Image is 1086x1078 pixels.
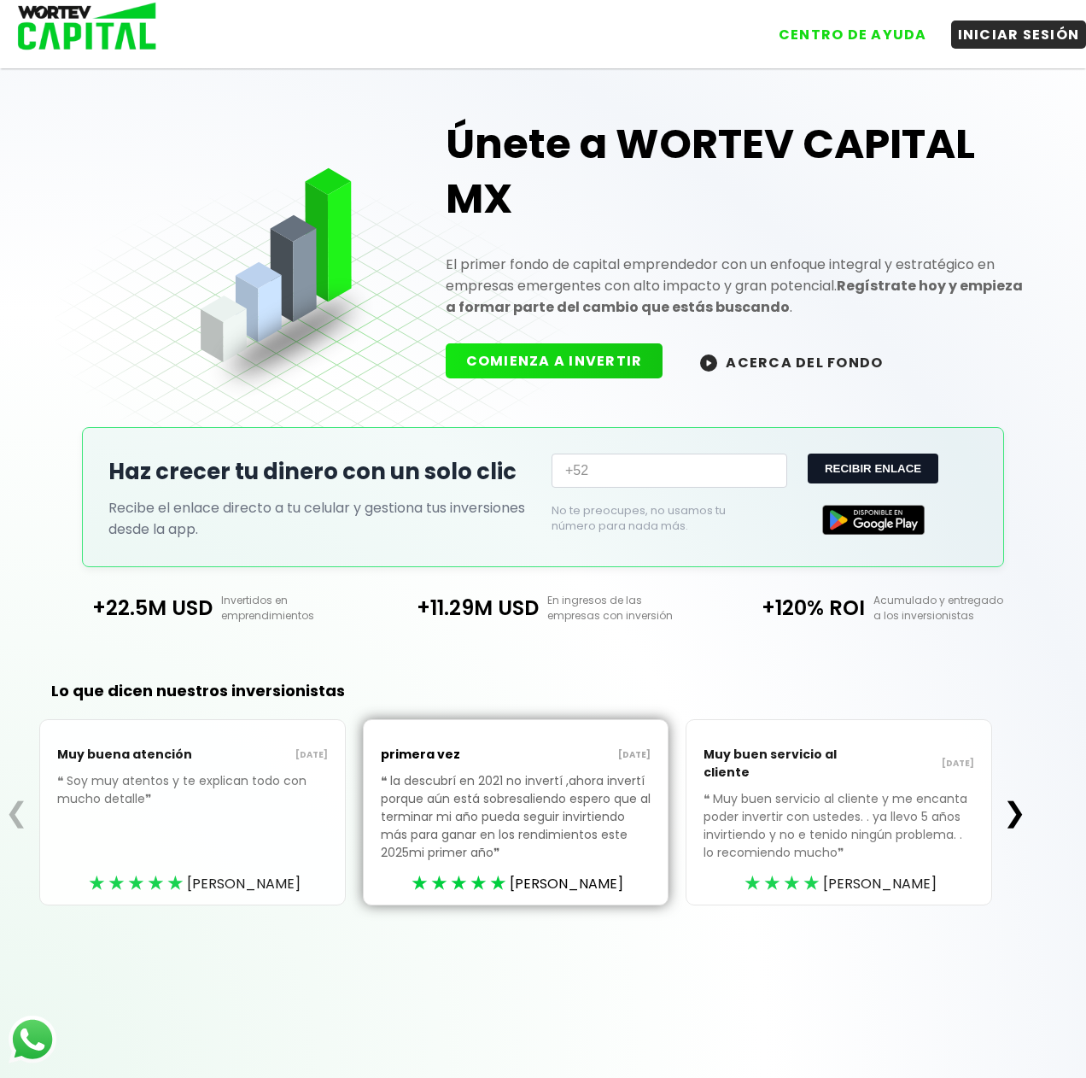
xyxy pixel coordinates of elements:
div: ★★★★★ [89,870,187,896]
img: Google Play [822,505,925,535]
a: CENTRO DE AYUDA [755,8,934,49]
p: En ingresos de las empresas con inversión [539,593,706,624]
p: Soy muy atentos y te explican todo con mucho detalle [57,772,328,834]
span: ❝ [57,772,67,789]
p: +11.29M USD [380,593,539,623]
p: Invertidos en emprendimientos [213,593,380,624]
p: [DATE] [193,748,328,762]
a: COMIENZA A INVERTIR [446,351,680,371]
h1: Únete a WORTEV CAPITAL MX [446,117,1032,226]
p: Muy buena atención [57,737,192,772]
p: No te preocupes, no usamos tu número para nada más. [552,503,760,534]
p: [DATE] [516,748,651,762]
span: [PERSON_NAME] [187,873,301,894]
button: COMIENZA A INVERTIR [446,343,663,378]
span: [PERSON_NAME] [823,873,937,894]
button: ACERCA DEL FONDO [680,343,903,380]
p: +22.5M USD [55,593,213,623]
p: Recibe el enlace directo a tu celular y gestiona tus inversiones desde la app. [108,497,534,540]
img: wortev-capital-acerca-del-fondo [700,354,717,372]
span: ❞ [493,844,503,861]
div: ★★★★ [744,870,823,896]
p: El primer fondo de capital emprendedor con un enfoque integral y estratégico en empresas emergent... [446,254,1032,318]
p: primera vez [381,737,516,772]
p: Muy buen servicio al cliente [704,737,838,790]
h2: Haz crecer tu dinero con un solo clic [108,455,534,489]
p: +120% ROI [706,593,865,623]
span: ❞ [838,844,847,861]
button: CENTRO DE AYUDA [772,21,934,49]
span: ❞ [145,790,155,807]
span: ❝ [381,772,390,789]
img: logos_whatsapp-icon.242b2217.svg [9,1016,56,1063]
p: Acumulado y entregado a los inversionistas [865,593,1032,624]
span: [PERSON_NAME] [510,873,623,894]
button: RECIBIR ENLACE [808,454,938,483]
div: ★★★★★ [412,870,510,896]
strong: Regístrate hoy y empieza a formar parte del cambio que estás buscando [446,276,1023,317]
p: [DATE] [839,757,974,770]
p: la descubrí en 2021 no invertí ,ahora invertí porque aún está sobresaliendo espero que al termina... [381,772,651,888]
p: Muy buen servicio al cliente y me encanta poder invertir con ustedes. . ya llevo 5 años invirtien... [704,790,974,888]
span: ❝ [704,790,713,807]
button: ❯ [998,795,1031,829]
